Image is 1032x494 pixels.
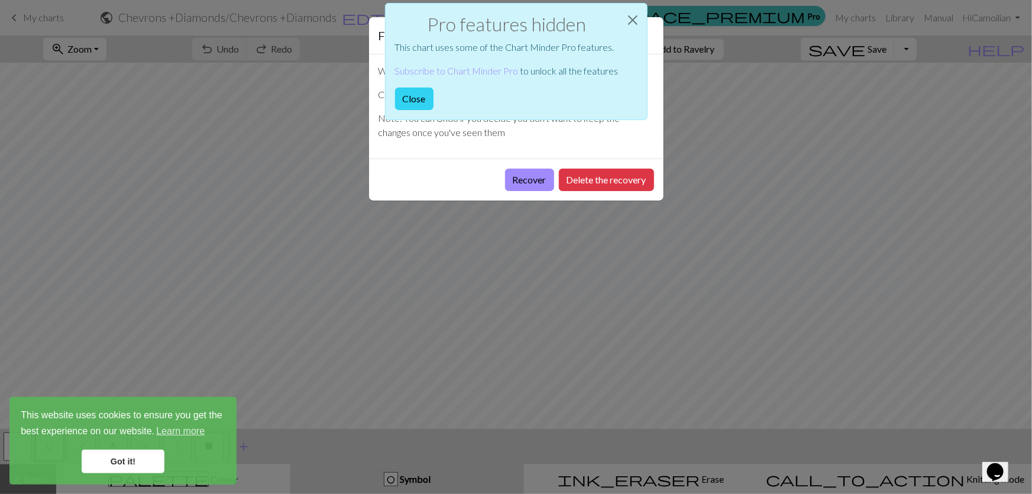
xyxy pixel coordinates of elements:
[619,4,647,37] button: Close
[395,64,619,78] p: to unlock all the features
[82,450,164,473] a: dismiss cookie message
[154,422,206,440] a: learn more about cookies
[9,397,237,485] div: cookieconsent
[395,13,619,35] h2: Pro features hidden
[395,88,433,110] button: Close
[505,169,554,191] button: Recover
[982,447,1020,482] iframe: chat widget
[559,169,654,191] button: Delete the recovery
[395,65,519,76] a: Subscribe to Chart Minder Pro
[395,40,619,54] p: This chart uses some of the Chart Minder Pro features.
[21,408,225,440] span: This website uses cookies to ensure you get the best experience on our website.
